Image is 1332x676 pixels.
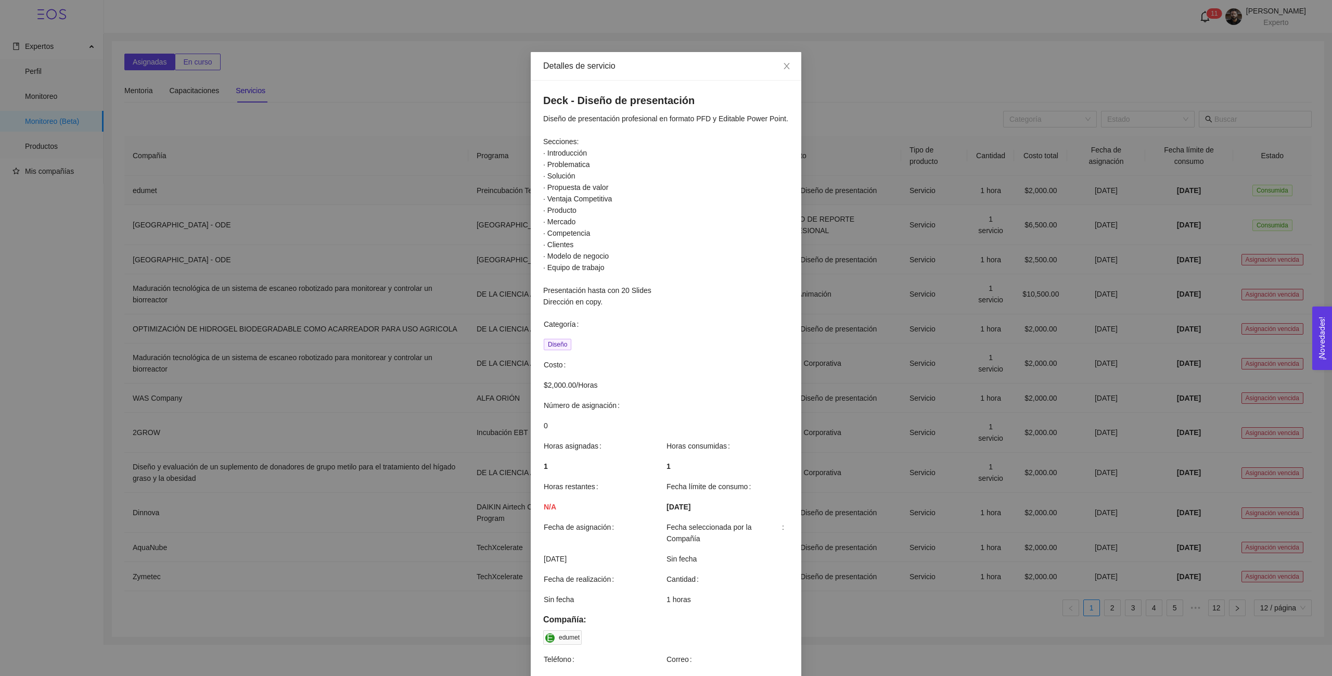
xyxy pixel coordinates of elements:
span: E [547,633,553,643]
span: Número de asignación [544,400,624,411]
p: Diseño de presentación profesional en formato PFD y Editable Power Point. Secciones: · Introducci... [543,113,789,308]
span: [DATE] [544,553,665,565]
span: close [783,62,791,70]
span: Horas asignadas [544,440,606,452]
span: Cantidad [667,573,703,585]
span: Horas restantes [544,481,603,492]
span: 1 horas [667,594,788,605]
span: $2,000.00 / Horas [544,379,788,391]
strong: 1 [667,462,671,470]
span: Sin fecha [667,553,788,565]
span: Costo [544,359,570,371]
span: Fecha límite de consumo [667,481,755,492]
span: Horas consumidas [667,440,734,452]
div: edumet [559,632,580,643]
h4: Deck - Diseño de presentación [543,93,789,108]
span: Teléfono [544,654,579,665]
button: Close [772,52,801,81]
span: Correo [667,654,696,665]
button: Open Feedback Widget [1312,307,1332,370]
div: Detalles de servicio [543,60,789,72]
span: Fecha de asignación [544,521,618,533]
span: Sin fecha [544,594,665,605]
span: Fecha de realización [544,573,618,585]
span: [DATE] [667,501,690,513]
span: Fecha seleccionada por la Compañía [667,521,788,544]
span: 0 [544,420,788,431]
strong: 1 [544,462,548,470]
strong: N/A [544,503,556,511]
h5: Compañía: [543,614,789,626]
span: Categoría [544,318,583,330]
span: Diseño [544,339,571,350]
